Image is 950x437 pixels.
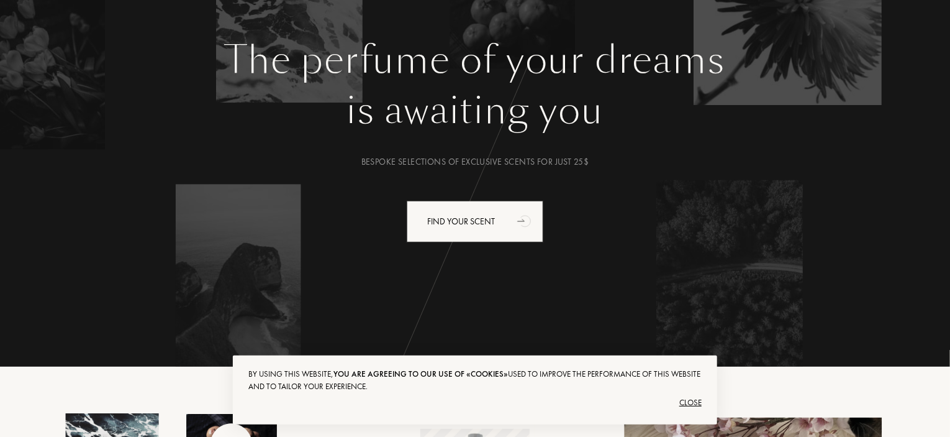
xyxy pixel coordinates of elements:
div: Find your scent [407,201,543,242]
h1: The perfume of your dreams [56,38,894,83]
a: Find your scentanimation [397,201,553,242]
div: Bespoke selections of exclusive scents for just 25$ [56,155,894,168]
div: By using this website, used to improve the performance of this website and to tailor your experie... [248,368,702,393]
span: you are agreeing to our use of «cookies» [333,369,508,379]
div: animation [513,208,538,233]
div: is awaiting you [56,83,894,139]
div: Close [248,393,702,413]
